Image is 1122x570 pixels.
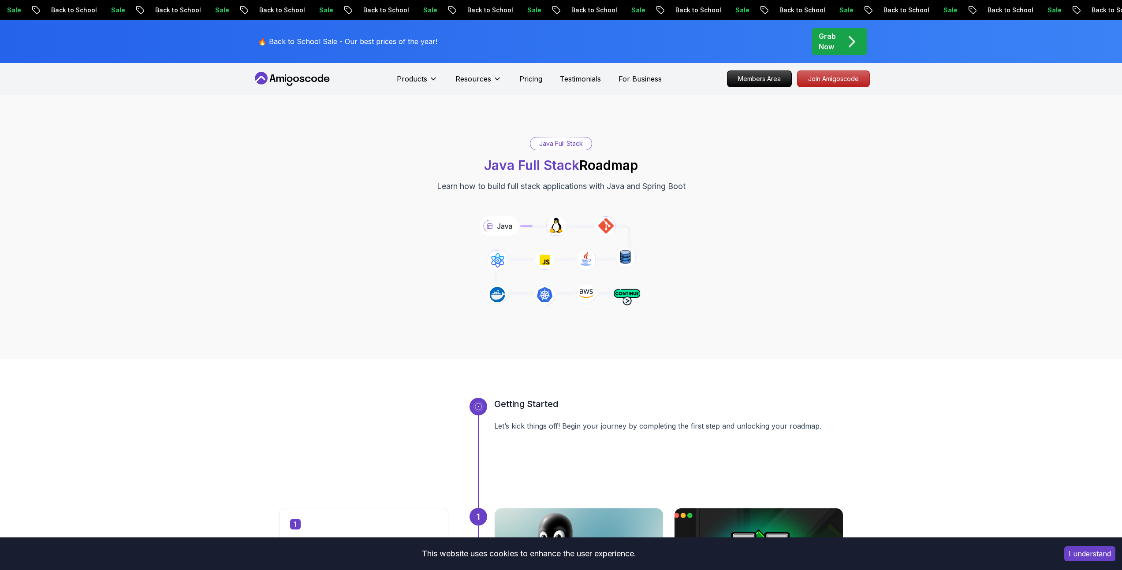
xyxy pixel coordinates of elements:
[397,74,427,84] p: Products
[530,137,592,150] div: Java Full Stack
[148,6,208,15] p: Back to School
[494,421,843,431] p: Let’s kick things off! Begin your journey by completing the first step and unlocking your roadmap.
[832,6,861,15] p: Sale
[460,6,520,15] p: Back to School
[624,6,652,15] p: Sale
[560,74,601,84] a: Testimonials
[798,71,869,87] p: Join Amigoscode
[484,157,638,173] h1: Roadmap
[564,6,624,15] p: Back to School
[727,70,792,87] a: Members Area
[416,6,444,15] p: Sale
[519,74,542,84] a: Pricing
[484,157,579,173] span: Java Full Stack
[455,74,491,84] p: Resources
[1064,546,1115,561] button: Accept cookies
[728,6,757,15] p: Sale
[520,6,548,15] p: Sale
[797,70,870,87] a: Join Amigoscode
[208,6,236,15] p: Sale
[437,180,686,192] p: Learn how to build full stack applications with Java and Spring Boot
[470,508,487,526] div: 1
[312,6,340,15] p: Sale
[727,71,791,87] p: Members Area
[772,6,832,15] p: Back to School
[258,36,437,47] p: 🔥 Back to School Sale - Our best prices of the year!
[397,74,438,91] button: Products
[619,74,662,84] a: For Business
[876,6,936,15] p: Back to School
[356,6,416,15] p: Back to School
[936,6,965,15] p: Sale
[7,544,1051,563] div: This website uses cookies to enhance the user experience.
[819,31,836,52] p: Grab Now
[980,6,1040,15] p: Back to School
[104,6,132,15] p: Sale
[1040,6,1069,15] p: Sale
[494,398,843,410] h3: Getting Started
[668,6,728,15] p: Back to School
[44,6,104,15] p: Back to School
[252,6,312,15] p: Back to School
[290,519,301,529] span: 1
[455,74,502,91] button: Resources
